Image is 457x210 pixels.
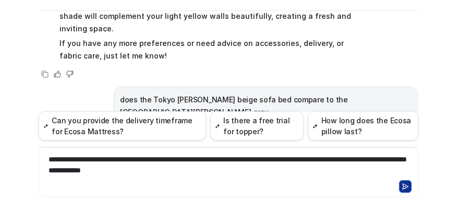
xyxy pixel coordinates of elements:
[39,111,206,141] button: Can you provide the delivery timeframe for Ecosa Mattress?
[210,111,304,141] button: Is there a free trial for topper?
[120,94,412,119] p: does the Tokyo [PERSON_NAME] beige sofa bed compare to the [GEOGRAPHIC_DATA][PERSON_NAME] gray
[59,37,365,62] p: If you have any more preferences or need advice on accessories, delivery, or fabric care, just le...
[308,111,418,141] button: How long does the Ecosa pillow last?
